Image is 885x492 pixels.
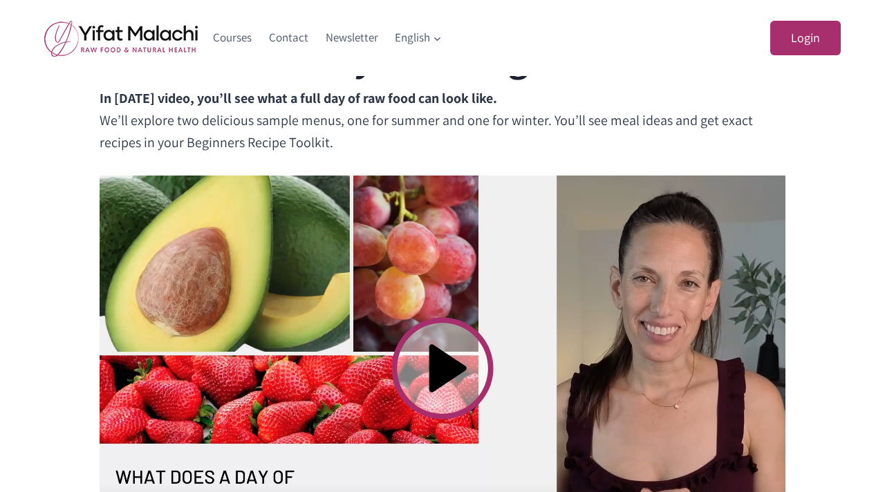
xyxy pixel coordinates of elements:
a: Courses [205,21,261,55]
a: Newsletter [317,21,386,55]
nav: Primary Navigation [205,21,451,55]
a: Login [770,21,841,56]
strong: In [DATE] video, you’ll see what a full day of raw food can look like. [100,89,497,107]
img: yifat_logo41_en.png [44,20,198,57]
p: We’ll explore two delicious sample menus, one for summer and one for winter. You’ll see meal idea... [100,87,785,153]
button: Child menu of English [386,21,451,55]
a: Contact [261,21,317,55]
